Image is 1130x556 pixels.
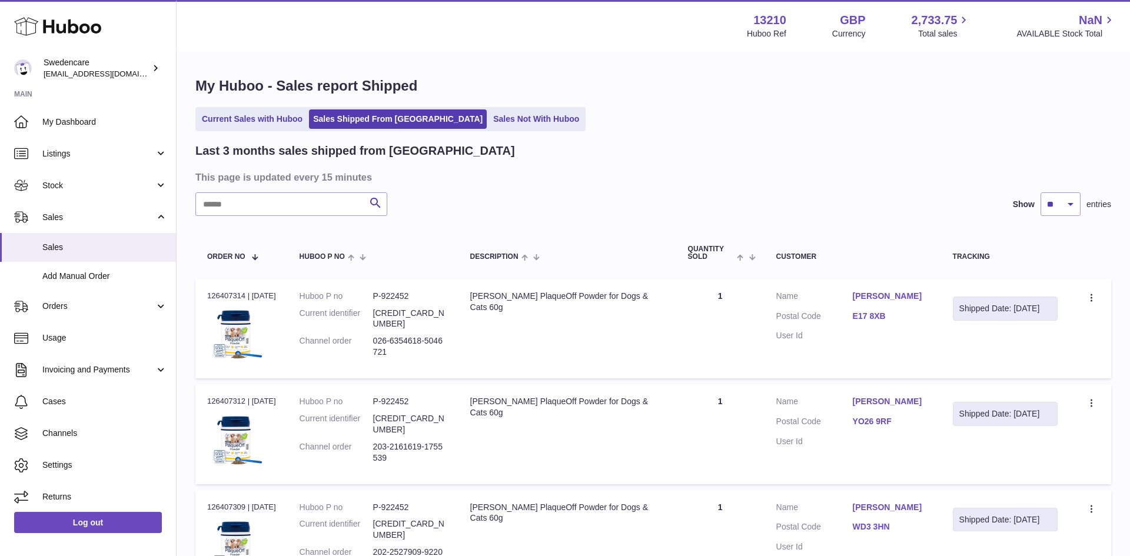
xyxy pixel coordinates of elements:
[853,521,929,532] a: WD3 3HN
[42,212,155,223] span: Sales
[776,291,853,305] dt: Name
[300,413,373,435] dt: Current identifier
[300,335,373,358] dt: Channel order
[42,396,167,407] span: Cases
[853,416,929,427] a: YO26 9RF
[776,416,853,430] dt: Postal Code
[853,311,929,322] a: E17 8XB
[195,76,1111,95] h1: My Huboo - Sales report Shipped
[959,303,1052,314] div: Shipped Date: [DATE]
[300,396,373,407] dt: Huboo P no
[912,12,971,39] a: 2,733.75 Total sales
[373,396,447,407] dd: P-922452
[1016,28,1116,39] span: AVAILABLE Stock Total
[676,384,765,484] td: 1
[953,253,1058,261] div: Tracking
[1079,12,1102,28] span: NaN
[42,180,155,191] span: Stock
[207,502,276,512] div: 126407309 | [DATE]
[470,502,664,524] div: [PERSON_NAME] PlaqueOff Powder for Dogs & Cats 60g
[44,57,149,79] div: Swedencare
[776,502,853,516] dt: Name
[42,271,167,282] span: Add Manual Order
[470,291,664,313] div: [PERSON_NAME] PlaqueOff Powder for Dogs & Cats 60g
[373,502,447,513] dd: P-922452
[853,502,929,513] a: [PERSON_NAME]
[207,253,245,261] span: Order No
[776,253,929,261] div: Customer
[300,518,373,541] dt: Current identifier
[918,28,971,39] span: Total sales
[776,396,853,410] dt: Name
[207,291,276,301] div: 126407314 | [DATE]
[195,171,1108,184] h3: This page is updated every 15 minutes
[42,301,155,312] span: Orders
[42,242,167,253] span: Sales
[776,311,853,325] dt: Postal Code
[195,143,515,159] h2: Last 3 months sales shipped from [GEOGRAPHIC_DATA]
[776,541,853,552] dt: User Id
[42,332,167,344] span: Usage
[207,305,266,364] img: $_57.JPG
[959,514,1052,525] div: Shipped Date: [DATE]
[300,253,345,261] span: Huboo P no
[747,28,786,39] div: Huboo Ref
[853,396,929,407] a: [PERSON_NAME]
[42,428,167,439] span: Channels
[198,109,307,129] a: Current Sales with Huboo
[1086,199,1111,210] span: entries
[42,116,167,128] span: My Dashboard
[688,245,734,261] span: Quantity Sold
[42,460,167,471] span: Settings
[373,441,447,464] dd: 203-2161619-1755539
[753,12,786,28] strong: 13210
[470,396,664,418] div: [PERSON_NAME] PlaqueOff Powder for Dogs & Cats 60g
[470,253,519,261] span: Description
[309,109,487,129] a: Sales Shipped From [GEOGRAPHIC_DATA]
[300,441,373,464] dt: Channel order
[373,335,447,358] dd: 026-6354618-5046721
[912,12,958,28] span: 2,733.75
[853,291,929,302] a: [PERSON_NAME]
[14,512,162,533] a: Log out
[373,291,447,302] dd: P-922452
[1013,199,1035,210] label: Show
[840,12,865,28] strong: GBP
[1016,12,1116,39] a: NaN AVAILABLE Stock Total
[776,521,853,535] dt: Postal Code
[300,308,373,330] dt: Current identifier
[207,411,266,470] img: $_57.JPG
[776,330,853,341] dt: User Id
[959,408,1052,420] div: Shipped Date: [DATE]
[373,518,447,541] dd: [CREDIT_CARD_NUMBER]
[832,28,866,39] div: Currency
[676,279,765,378] td: 1
[776,436,853,447] dt: User Id
[373,308,447,330] dd: [CREDIT_CARD_NUMBER]
[14,59,32,77] img: internalAdmin-13210@internal.huboo.com
[373,413,447,435] dd: [CREDIT_CARD_NUMBER]
[489,109,583,129] a: Sales Not With Huboo
[300,291,373,302] dt: Huboo P no
[44,69,173,78] span: [EMAIL_ADDRESS][DOMAIN_NAME]
[207,396,276,407] div: 126407312 | [DATE]
[42,491,167,502] span: Returns
[42,148,155,159] span: Listings
[300,502,373,513] dt: Huboo P no
[42,364,155,375] span: Invoicing and Payments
